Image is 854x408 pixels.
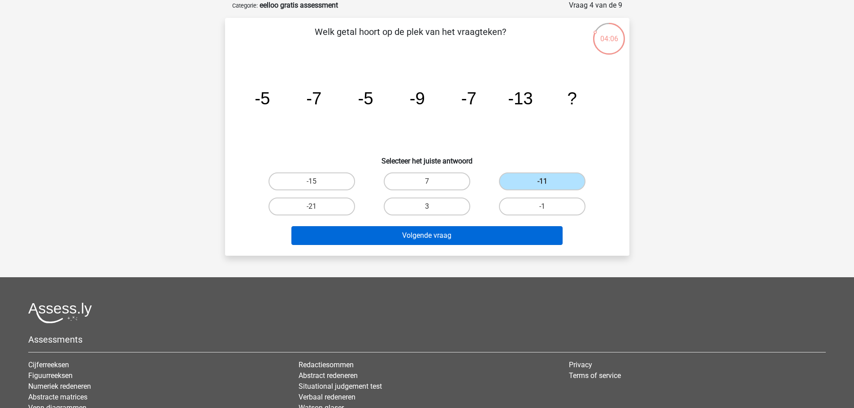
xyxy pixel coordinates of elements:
tspan: -5 [358,89,373,108]
h5: Assessments [28,334,826,345]
label: -11 [499,172,585,190]
tspan: -9 [409,89,425,108]
a: Verbaal redeneren [299,393,355,401]
p: Welk getal hoort op de plek van het vraagteken? [239,25,581,52]
label: -1 [499,198,585,215]
a: Numeriek redeneren [28,382,91,391]
a: Figuurreeksen [28,371,73,380]
tspan: -13 [508,89,533,108]
strong: eelloo gratis assessment [260,1,338,9]
h6: Selecteer het juiste antwoord [239,150,615,165]
small: Categorie: [232,2,258,9]
label: -21 [269,198,355,215]
a: Redactiesommen [299,361,354,369]
label: 7 [384,172,470,190]
tspan: -7 [306,89,321,108]
img: Assessly logo [28,302,92,323]
label: -15 [269,172,355,190]
tspan: -7 [461,89,476,108]
button: Volgende vraag [291,226,563,245]
tspan: -5 [255,89,270,108]
a: Cijferreeksen [28,361,69,369]
a: Privacy [569,361,592,369]
a: Abstracte matrices [28,393,87,401]
a: Situational judgement test [299,382,382,391]
tspan: ? [567,89,577,108]
div: 04:06 [592,22,626,44]
label: 3 [384,198,470,215]
a: Abstract redeneren [299,371,358,380]
a: Terms of service [569,371,621,380]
